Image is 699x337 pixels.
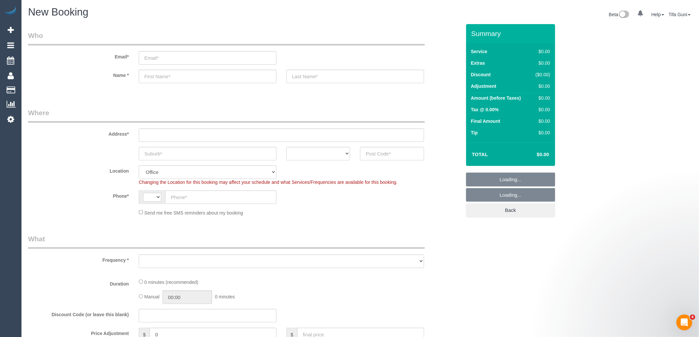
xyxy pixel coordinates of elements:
[360,147,424,160] input: Post Code*
[215,294,235,299] span: 0 minutes
[23,328,134,337] label: Price Adjustment
[471,60,485,66] label: Extras
[139,70,276,83] input: First Name*
[466,203,555,217] a: Back
[517,152,549,157] h4: $0.00
[144,294,160,299] span: Manual
[286,70,424,83] input: Last Name*
[139,147,276,160] input: Suburb*
[533,48,550,55] div: $0.00
[23,254,134,263] label: Frequency *
[533,95,550,101] div: $0.00
[533,83,550,89] div: $0.00
[23,190,134,199] label: Phone*
[533,71,550,78] div: ($0.00)
[144,280,198,285] span: 0 minutes (recommended)
[533,106,550,113] div: $0.00
[471,83,497,89] label: Adjustment
[4,7,17,16] img: Automaid Logo
[533,60,550,66] div: $0.00
[23,70,134,79] label: Name *
[669,12,691,17] a: Tifa Guni
[618,11,629,19] img: New interface
[471,106,499,113] label: Tax @ 0.00%
[472,152,488,157] strong: Total
[23,128,134,137] label: Address*
[23,165,134,174] label: Location
[28,31,425,46] legend: Who
[471,48,488,55] label: Service
[139,51,276,65] input: Email*
[690,315,695,320] span: 4
[139,180,397,185] span: Changing the Location for this booking may affect your schedule and what Services/Frequencies are...
[471,118,500,124] label: Final Amount
[23,51,134,60] label: Email*
[23,278,134,287] label: Duration
[651,12,664,17] a: Help
[144,210,243,215] span: Send me free SMS reminders about my booking
[28,6,89,18] span: New Booking
[609,12,629,17] a: Beta
[165,190,276,204] input: Phone*
[471,71,491,78] label: Discount
[533,129,550,136] div: $0.00
[471,30,552,37] h3: Summary
[471,95,521,101] label: Amount (before Taxes)
[28,108,425,123] legend: Where
[677,315,692,330] iframe: Intercom live chat
[28,234,425,249] legend: What
[533,118,550,124] div: $0.00
[471,129,478,136] label: Tip
[23,309,134,318] label: Discount Code (or leave this blank)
